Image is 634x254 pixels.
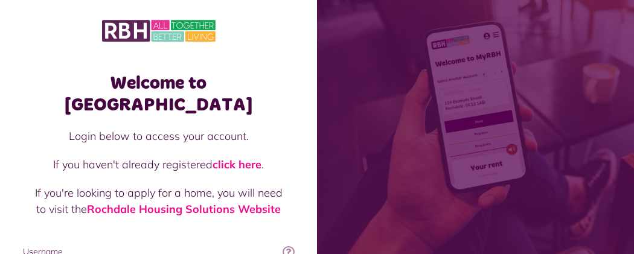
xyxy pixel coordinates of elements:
[23,72,295,116] h1: Welcome to [GEOGRAPHIC_DATA]
[35,156,283,173] p: If you haven't already registered .
[35,128,283,144] p: Login below to access your account.
[213,157,261,171] a: click here
[35,185,283,217] p: If you're looking to apply for a home, you will need to visit the
[102,18,216,43] img: MyRBH
[87,202,281,216] a: Rochdale Housing Solutions Website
